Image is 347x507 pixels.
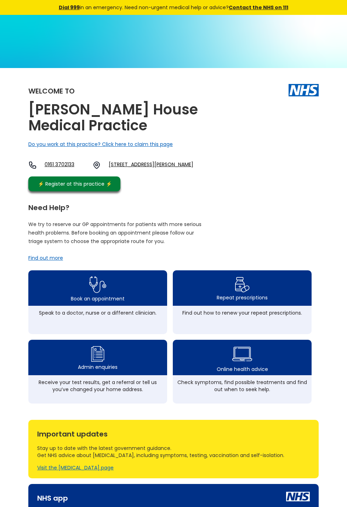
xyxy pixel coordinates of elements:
[59,4,80,11] a: Dial 999
[28,254,63,261] a: Find out more
[217,366,268,373] div: Online health advice
[71,295,125,302] div: Book an appointment
[286,492,310,501] img: nhs icon white
[217,294,268,301] div: Repeat prescriptions
[229,4,288,11] a: Contact the NHS on 111
[28,102,205,134] h2: [PERSON_NAME] House Medical Practice
[28,220,202,246] p: We try to reserve our GP appointments for patients with more serious health problems. Before book...
[92,161,101,169] img: practice location icon
[235,275,250,294] img: repeat prescription icon
[289,84,319,96] img: The NHS logo
[28,88,75,95] div: Welcome to
[109,161,193,169] a: [STREET_ADDRESS][PERSON_NAME]
[34,180,115,188] div: ⚡️ Register at this practice ⚡️
[37,445,310,459] div: Stay up to date with the latest government guidance. Get NHS advice about [MEDICAL_DATA], includi...
[37,491,68,502] div: NHS app
[232,342,252,366] img: health advice icon
[45,161,87,169] a: 0161 3702133
[176,309,308,316] div: Find out how to renew your repeat prescriptions.
[28,161,37,169] img: telephone icon
[28,340,167,404] a: admin enquiry iconAdmin enquiriesReceive your test results, get a referral or tell us you’ve chan...
[89,274,106,295] img: book appointment icon
[173,270,312,334] a: repeat prescription iconRepeat prescriptionsFind out how to renew your repeat prescriptions.
[32,379,164,393] div: Receive your test results, get a referral or tell us you’ve changed your home address.
[78,364,118,371] div: Admin enquiries
[28,201,312,211] div: Need Help?
[28,270,167,334] a: book appointment icon Book an appointmentSpeak to a doctor, nurse or a different clinician.
[37,427,310,438] div: Important updates
[32,309,164,316] div: Speak to a doctor, nurse or a different clinician.
[90,344,106,364] img: admin enquiry icon
[176,379,308,393] div: Check symptoms, find possible treatments and find out when to seek help.
[173,340,312,404] a: health advice iconOnline health adviceCheck symptoms, find possible treatments and find out when ...
[37,464,114,471] a: Visit the [MEDICAL_DATA] page
[28,176,120,191] a: ⚡️ Register at this practice ⚡️
[28,141,173,148] a: Do you work at this practice? Click here to claim this page
[48,4,299,11] div: in an emergency. Need non-urgent medical help or advice?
